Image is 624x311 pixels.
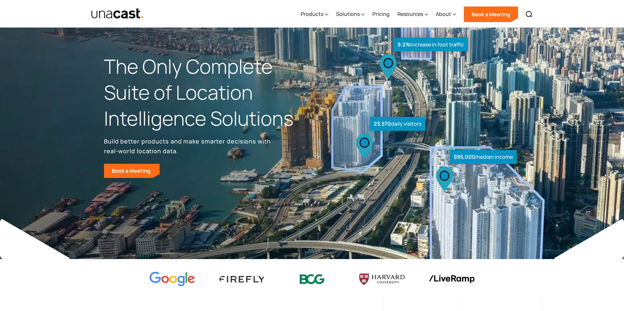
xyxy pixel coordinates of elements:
img: BCG logo [289,270,335,289]
div: Resources [397,10,423,18]
a: Book a Meeting [464,6,518,22]
img: Search icon [525,10,533,18]
div: Solutions [336,10,360,18]
div: increase in foot traffic [394,38,468,52]
div: daily visitors [370,117,425,131]
img: liveramp logo [429,275,474,283]
img: Firefly Advertising logo [219,276,265,282]
div: Resources [397,1,428,28]
h1: The Only Complete Suite of Location Intelligence Solutions [104,54,312,131]
a: Book a Meeting [104,164,160,178]
div: About [436,10,451,18]
div: median income [450,150,517,164]
a: Pricing [372,1,390,28]
strong: 9.2% [397,41,410,48]
img: Google logo Color [149,272,195,287]
strong: $95,000 [454,153,475,160]
a: home [91,8,144,19]
strong: 23,570 [374,120,391,127]
img: Harvard U logo [359,271,405,287]
img: Unacast text logo [91,8,144,19]
div: Products [301,1,328,28]
div: About [436,1,456,28]
p: Build better products and make smarter decisions with real-world location data. [104,136,273,156]
div: Products [301,10,323,18]
div: Solutions [336,1,365,28]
